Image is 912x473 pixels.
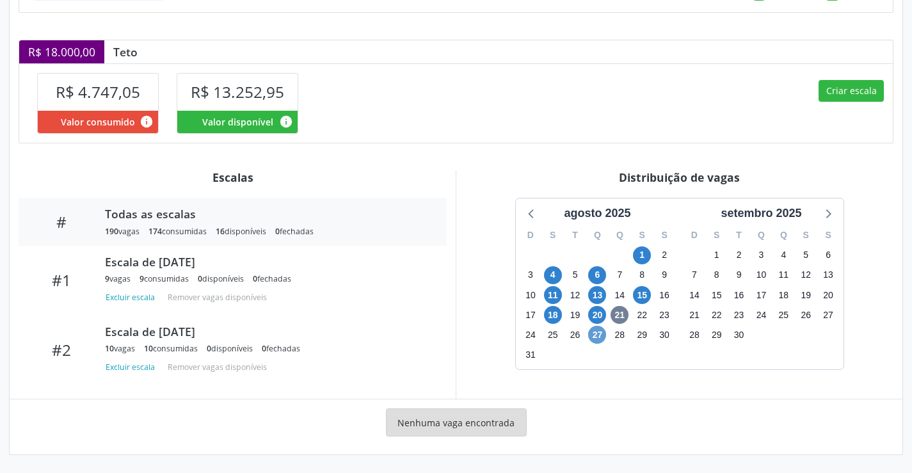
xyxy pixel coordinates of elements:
div: fechadas [275,226,314,237]
span: terça-feira, 12 de agosto de 2025 [566,286,584,304]
span: domingo, 3 de agosto de 2025 [522,266,540,284]
span: terça-feira, 23 de setembro de 2025 [730,306,748,324]
span: 10 [144,343,153,354]
span: segunda-feira, 8 de setembro de 2025 [708,266,726,284]
button: Excluir escala [105,358,160,376]
span: 10 [105,343,114,354]
span: sábado, 9 de agosto de 2025 [655,266,673,284]
div: Teto [104,45,147,59]
span: sábado, 20 de setembro de 2025 [819,286,837,304]
div: Q [772,225,795,245]
span: quarta-feira, 17 de setembro de 2025 [752,286,770,304]
div: Escala de [DATE] [105,325,429,339]
div: S [653,225,676,245]
span: quinta-feira, 7 de agosto de 2025 [611,266,628,284]
span: segunda-feira, 18 de agosto de 2025 [544,306,562,324]
div: S [631,225,653,245]
span: R$ 13.252,95 [191,81,284,102]
div: D [520,225,542,245]
div: fechadas [253,273,291,284]
span: domingo, 7 de setembro de 2025 [685,266,703,284]
span: sexta-feira, 8 de agosto de 2025 [633,266,651,284]
span: 0 [253,273,257,284]
span: sexta-feira, 5 de setembro de 2025 [797,246,815,264]
div: D [684,225,706,245]
span: quinta-feira, 14 de agosto de 2025 [611,286,628,304]
span: 9 [140,273,144,284]
span: 0 [275,226,280,237]
span: domingo, 17 de agosto de 2025 [522,306,540,324]
span: segunda-feira, 11 de agosto de 2025 [544,286,562,304]
div: Escalas [19,170,447,184]
span: 0 [207,343,211,354]
span: segunda-feira, 25 de agosto de 2025 [544,326,562,344]
div: Escala de [DATE] [105,255,429,269]
span: quinta-feira, 4 de setembro de 2025 [774,246,792,264]
div: vagas [105,273,131,284]
div: Q [750,225,772,245]
div: Q [586,225,609,245]
span: segunda-feira, 15 de setembro de 2025 [708,286,726,304]
span: Valor disponível [202,115,273,129]
div: S [705,225,728,245]
i: Valor consumido por agendamentos feitos para este serviço [140,115,154,129]
span: quinta-feira, 21 de agosto de 2025 [611,306,628,324]
span: segunda-feira, 4 de agosto de 2025 [544,266,562,284]
span: 0 [262,343,266,354]
span: quarta-feira, 24 de setembro de 2025 [752,306,770,324]
div: Q [609,225,631,245]
span: domingo, 31 de agosto de 2025 [522,346,540,364]
div: disponíveis [216,226,266,237]
div: #1 [28,271,96,289]
span: quarta-feira, 27 de agosto de 2025 [588,326,606,344]
div: T [728,225,750,245]
div: fechadas [262,343,300,354]
div: T [564,225,586,245]
span: 0 [198,273,202,284]
div: disponíveis [207,343,253,354]
span: quarta-feira, 6 de agosto de 2025 [588,266,606,284]
span: terça-feira, 2 de setembro de 2025 [730,246,748,264]
span: sábado, 2 de agosto de 2025 [655,246,673,264]
div: disponíveis [198,273,244,284]
span: 190 [105,226,118,237]
span: 16 [216,226,225,237]
span: terça-feira, 30 de setembro de 2025 [730,326,748,344]
span: terça-feira, 5 de agosto de 2025 [566,266,584,284]
span: sexta-feira, 1 de agosto de 2025 [633,246,651,264]
span: terça-feira, 19 de agosto de 2025 [566,306,584,324]
div: agosto 2025 [559,205,636,222]
span: terça-feira, 26 de agosto de 2025 [566,326,584,344]
span: quarta-feira, 13 de agosto de 2025 [588,286,606,304]
div: vagas [105,226,140,237]
span: sábado, 30 de agosto de 2025 [655,326,673,344]
div: S [817,225,840,245]
span: sexta-feira, 26 de setembro de 2025 [797,306,815,324]
span: quinta-feira, 25 de setembro de 2025 [774,306,792,324]
span: sexta-feira, 29 de agosto de 2025 [633,326,651,344]
span: domingo, 21 de setembro de 2025 [685,306,703,324]
div: setembro 2025 [716,205,806,222]
span: sábado, 27 de setembro de 2025 [819,306,837,324]
span: segunda-feira, 22 de setembro de 2025 [708,306,726,324]
div: Todas as escalas [105,207,429,221]
span: sábado, 6 de setembro de 2025 [819,246,837,264]
span: segunda-feira, 1 de setembro de 2025 [708,246,726,264]
span: terça-feira, 9 de setembro de 2025 [730,266,748,284]
span: Valor consumido [61,115,135,129]
div: # [28,212,96,231]
div: consumidas [148,226,207,237]
span: sábado, 23 de agosto de 2025 [655,306,673,324]
span: 174 [148,226,162,237]
button: Criar escala [819,80,884,102]
div: S [795,225,817,245]
span: domingo, 24 de agosto de 2025 [522,326,540,344]
div: #2 [28,341,96,359]
span: domingo, 14 de setembro de 2025 [685,286,703,304]
div: R$ 18.000,00 [19,40,104,63]
span: sexta-feira, 19 de setembro de 2025 [797,286,815,304]
span: sábado, 16 de agosto de 2025 [655,286,673,304]
div: Nenhuma vaga encontrada [386,408,527,437]
span: sexta-feira, 15 de agosto de 2025 [633,286,651,304]
i: Valor disponível para agendamentos feitos para este serviço [279,115,293,129]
